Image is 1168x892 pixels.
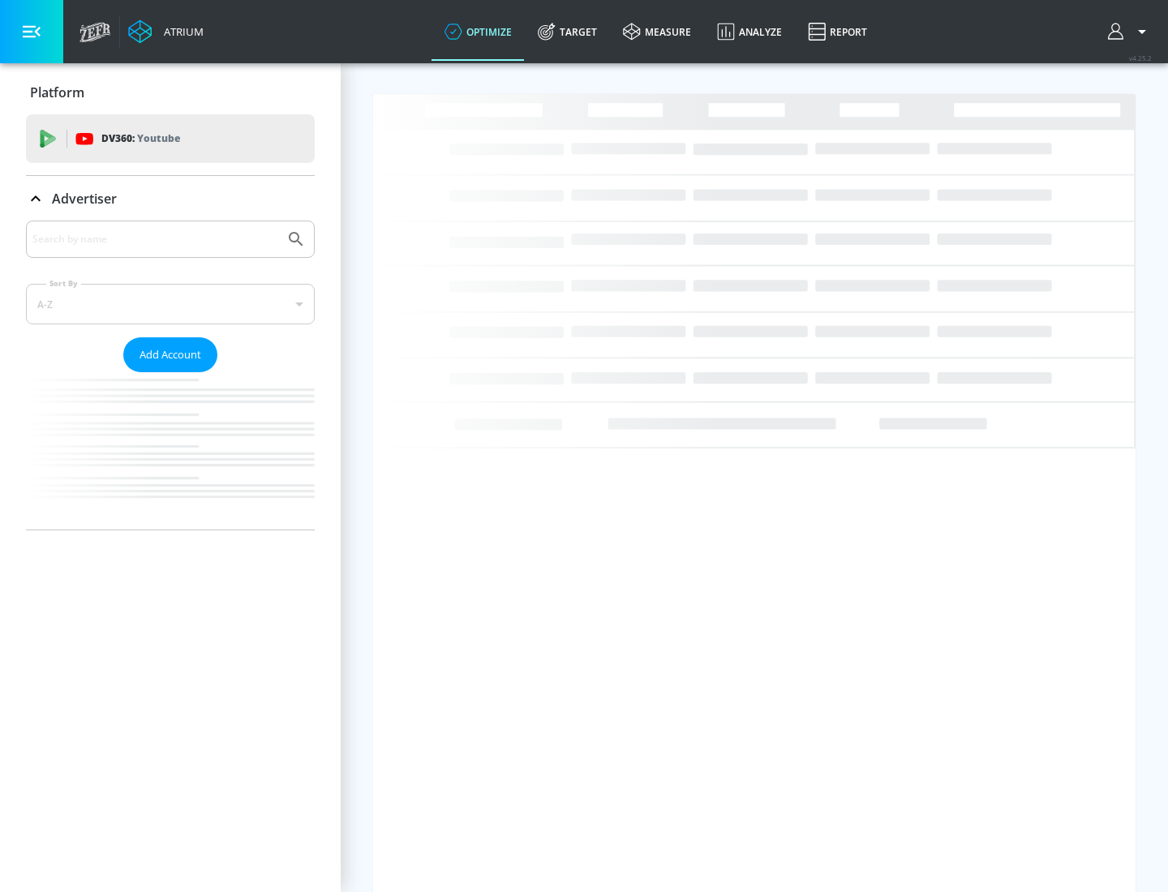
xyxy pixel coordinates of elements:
[128,19,204,44] a: Atrium
[157,24,204,39] div: Atrium
[26,284,315,324] div: A-Z
[432,2,525,61] a: optimize
[140,345,201,364] span: Add Account
[32,229,278,250] input: Search by name
[795,2,880,61] a: Report
[26,70,315,115] div: Platform
[30,84,84,101] p: Platform
[26,372,315,530] nav: list of Advertiser
[525,2,610,61] a: Target
[52,190,117,208] p: Advertiser
[704,2,795,61] a: Analyze
[101,130,180,148] p: DV360:
[46,278,81,289] label: Sort By
[1129,54,1152,62] span: v 4.25.2
[26,176,315,221] div: Advertiser
[26,114,315,163] div: DV360: Youtube
[610,2,704,61] a: measure
[123,337,217,372] button: Add Account
[137,130,180,147] p: Youtube
[26,221,315,530] div: Advertiser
